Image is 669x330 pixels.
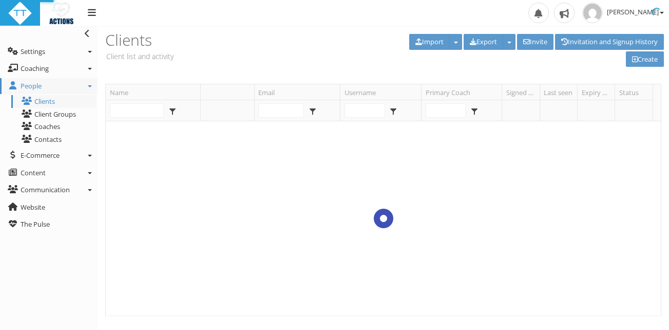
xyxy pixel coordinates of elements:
span: People [21,81,42,90]
img: 001ACTIONSWhiteNavyHeartOutline.jpg [48,1,75,26]
a: Invite [517,34,553,50]
span: select [306,104,319,117]
h3: Clients [105,31,379,48]
a: Username [345,84,421,100]
span: Website [21,203,45,212]
a: Primary Coach [426,84,502,100]
a: Email [258,84,340,100]
span: Coaching [21,64,49,73]
span: Communication [21,185,70,194]
p: Client list and activity [105,51,379,62]
a: Contacts [11,133,97,146]
a: Clients [11,95,97,108]
span: Settings [21,47,45,56]
span: Content [21,168,46,177]
span: select [387,104,400,117]
span: select [468,104,481,117]
a: Create [626,51,664,67]
span: [PERSON_NAME] [607,7,664,16]
img: ttbadgewhite_48x48.png [8,1,32,26]
a: Signed up [506,84,540,100]
a: Coaches [11,120,97,133]
a: Invitation and Signup History [555,34,664,50]
img: 45f0c5ea47bac4678e8d69320a812e2b [582,3,603,23]
span: The Pulse [21,219,50,229]
a: Client Groups [11,108,97,121]
button: Import [409,34,450,50]
a: Last seen [544,84,577,100]
a: Status [619,84,653,100]
button: Export [464,34,503,50]
a: Name [110,84,200,100]
span: select [166,104,179,117]
span: E-Commerce [21,151,60,160]
a: Expiry Date [582,84,615,100]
